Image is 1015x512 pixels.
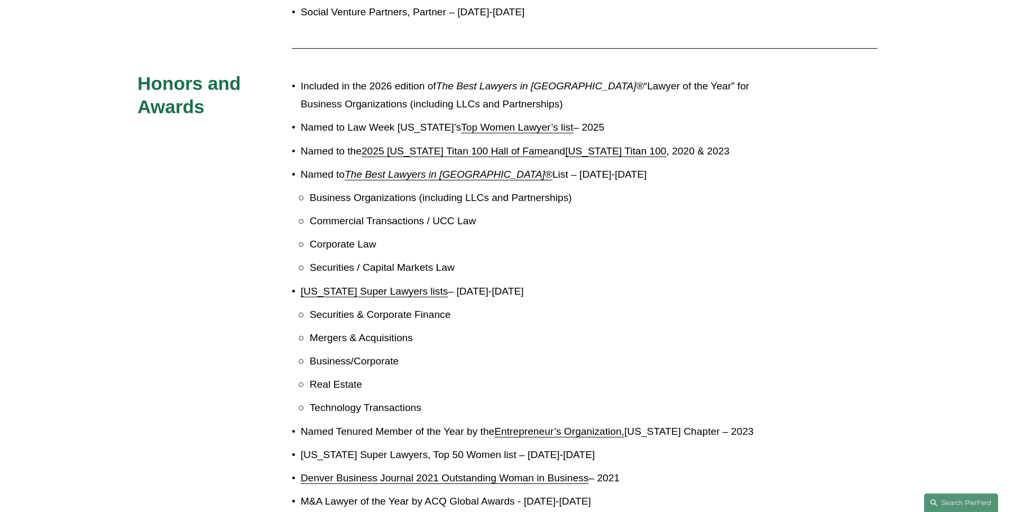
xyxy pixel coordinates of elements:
[362,145,548,157] a: 2025 [US_STATE] Titan 100 Hall of Fame
[301,469,785,488] p: – 2021
[565,145,666,157] a: [US_STATE] Titan 100
[494,426,624,437] a: Entrepreneur’s Organization,
[301,118,785,137] p: Named to Law Week [US_STATE]’s – 2025
[310,306,785,324] p: Securities & Corporate Finance
[310,329,785,348] p: Mergers & Acquisitions
[301,446,785,464] p: [US_STATE] Super Lawyers, Top 50 Women list – [DATE]-[DATE]
[436,80,644,92] em: The Best Lawyers in [GEOGRAPHIC_DATA]®
[310,235,785,254] p: Corporate Law
[137,73,245,117] span: Honors and Awards
[301,492,785,511] p: M&A Lawyer of the Year by ACQ Global Awards - [DATE]-[DATE]
[345,169,552,180] a: The Best Lawyers in [GEOGRAPHIC_DATA]®
[301,166,785,184] p: Named to List – [DATE]-[DATE]
[310,399,785,417] p: Technology Transactions
[301,3,785,22] p: Social Venture Partners, Partner – [DATE]-[DATE]
[310,352,785,371] p: Business/Corporate
[301,282,785,301] p: – [DATE]-[DATE]
[301,77,785,114] p: Included in the 2026 edition of “Lawyer of the Year” for Business Organizations (including LLCs a...
[310,376,785,394] p: Real Estate
[301,286,448,297] a: [US_STATE] Super Lawyers lists
[301,142,785,161] p: Named to the and , 2020 & 2023
[310,259,785,277] p: Securities / Capital Markets Law
[301,423,785,441] p: Named Tenured Member of the Year by the [US_STATE] Chapter – 2023
[301,472,589,483] a: Denver Business Journal 2021 Outstanding Woman in Business
[310,189,785,207] p: Business Organizations (including LLCs and Partnerships)
[310,212,785,231] p: Commercial Transactions / UCC Law
[924,493,998,512] a: Search this site
[461,122,573,133] a: Top Women Lawyer’s list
